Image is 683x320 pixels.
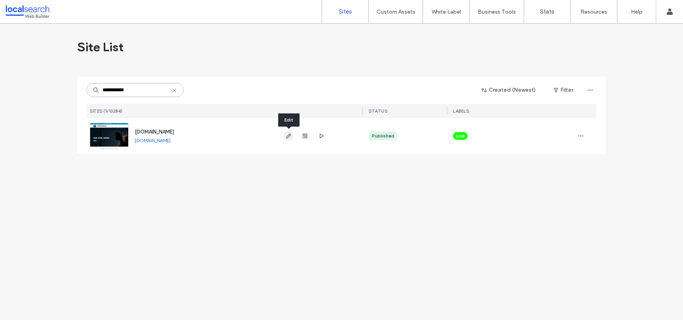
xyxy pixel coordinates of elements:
a: [DOMAIN_NAME] [135,137,171,143]
span: Help [18,5,34,12]
div: Published [372,132,394,139]
span: LABELS [453,108,469,114]
label: Help [631,9,643,15]
label: Resources [580,9,607,15]
label: Stats [540,8,554,15]
div: Edit [278,113,300,127]
label: Business Tools [478,9,516,15]
label: White Label [432,9,461,15]
span: Site List [77,39,124,55]
label: Sites [339,8,352,15]
button: Filter [546,84,581,96]
span: STATUS [369,108,387,114]
button: Created (Newest) [475,84,543,96]
label: Custom Assets [376,9,415,15]
a: [DOMAIN_NAME] [135,129,174,135]
span: SITES (1/13284) [90,108,123,114]
span: Live [456,132,465,139]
